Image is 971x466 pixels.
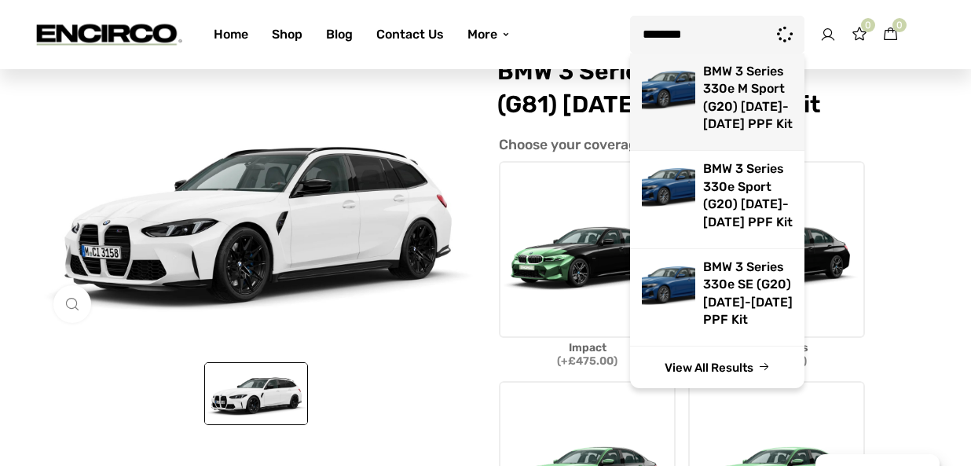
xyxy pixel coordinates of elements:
a: Contact Us [365,6,456,62]
a: Blog [314,6,365,62]
a: 0 [883,20,899,49]
img: encirco.com - [31,12,182,57]
a: BMW 3 Series 330e SE (G20) [DATE]-[DATE] PPF Kit [703,259,793,327]
a: Click to enlarge [53,285,91,323]
span: Impact [569,341,606,355]
span: +£ [561,354,576,368]
a: More [456,6,522,62]
a: View All Results [630,347,804,388]
a: BMW 3 Series 330e M Sport (G20) [DATE]-[DATE] PPF Kit [703,64,793,131]
span: 475.00 [576,354,614,368]
span: 0 [861,18,875,32]
button: Search [765,16,804,53]
h1: BMW 3 Series M3 Touring (G81) [DATE]-[DATE] PPF Kit [497,55,933,121]
label: Impact (+£475.00) [499,161,676,369]
a: 0 [852,29,867,44]
span: ( ) [557,354,617,369]
a: BMW 3 Series 330e Sport (G20) [DATE]-[DATE] PPF Kit [703,161,793,229]
a: Shop [260,6,314,62]
p: Choose your coverage [499,133,932,158]
span: 0 [892,18,907,32]
a: Home [202,6,260,62]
